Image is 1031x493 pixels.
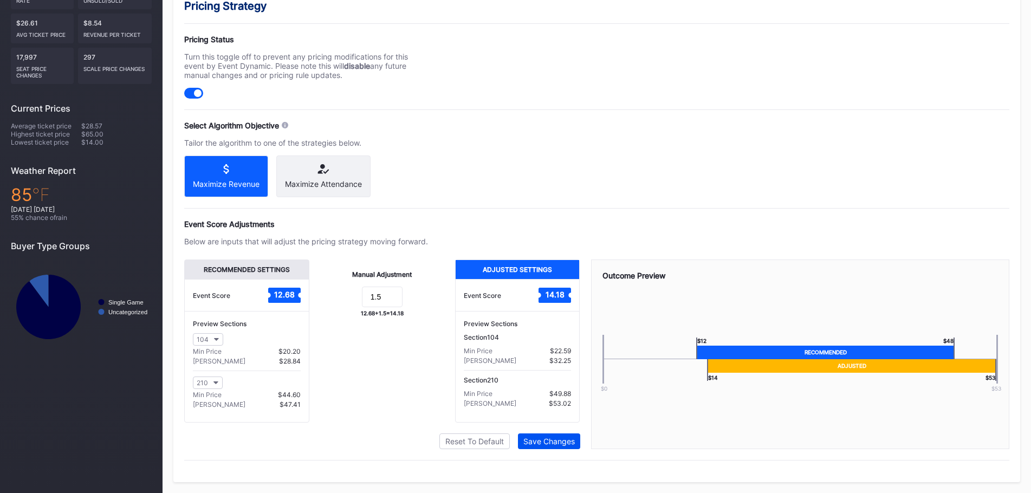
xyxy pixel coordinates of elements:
div: Min Price [193,347,222,355]
div: $49.88 [549,390,571,398]
span: ℉ [32,184,50,205]
div: Event Score [193,291,230,300]
div: Section 104 [464,333,572,341]
div: Save Changes [523,437,575,446]
div: Reset To Default [445,437,504,446]
div: Event Score [464,291,501,300]
div: $22.59 [550,347,571,355]
div: $ 53 [985,373,996,381]
button: Reset To Default [439,433,510,449]
div: Maximize Revenue [193,179,260,189]
div: $28.84 [279,357,301,365]
div: [PERSON_NAME] [193,357,245,365]
div: Lowest ticket price [11,138,81,146]
div: $32.25 [549,356,571,365]
div: $47.41 [280,400,301,408]
div: Current Prices [11,103,152,114]
div: Tailor the algorithm to one of the strategies below. [184,138,428,147]
div: [PERSON_NAME] [464,356,516,365]
div: [PERSON_NAME] [464,399,516,407]
button: Save Changes [518,433,580,449]
div: Weather Report [11,165,152,176]
text: Single Game [108,299,144,306]
div: Adjusted [707,359,996,373]
div: $ 53 [977,385,1015,392]
button: 104 [193,333,223,346]
div: Turn this toggle off to prevent any pricing modifications for this event by Event Dynamic. Please... [184,52,428,80]
div: Manual Adjustment [352,270,412,278]
div: seat price changes [16,61,68,79]
div: $44.60 [278,391,301,399]
div: Buyer Type Groups [11,241,152,251]
div: Select Algorithm Objective [184,121,279,130]
div: Avg ticket price [16,27,68,38]
div: 104 [197,335,209,343]
div: Min Price [464,347,492,355]
div: $14.00 [81,138,152,146]
div: Min Price [464,390,492,398]
text: Uncategorized [108,309,147,315]
div: Below are inputs that will adjust the pricing strategy moving forward. [184,237,428,246]
div: Recommended Settings [185,260,309,279]
div: Outcome Preview [602,271,998,280]
div: $53.02 [549,399,571,407]
button: 210 [193,377,223,389]
strong: disable [344,61,370,70]
div: Event Score Adjustments [184,219,1009,229]
div: [DATE] [DATE] [11,205,152,213]
div: Adjusted Settings [456,260,580,279]
div: Average ticket price [11,122,81,130]
div: $ 48 [943,338,955,346]
div: 55 % chance of rain [11,213,152,222]
div: Min Price [193,391,222,399]
div: scale price changes [83,61,146,72]
div: $8.54 [78,14,152,43]
svg: Chart title [11,260,152,354]
div: $0 [585,385,623,392]
div: 12.68 + 1.5 = 14.18 [361,310,404,316]
div: $ 12 [696,338,706,346]
div: $65.00 [81,130,152,138]
div: 210 [197,379,208,387]
div: Preview Sections [464,320,572,328]
div: Maximize Attendance [285,179,362,189]
div: 85 [11,184,152,205]
text: 14.18 [546,290,565,299]
div: 17,997 [11,48,74,84]
div: Pricing Status [184,35,428,44]
div: $28.57 [81,122,152,130]
div: $20.20 [278,347,301,355]
text: 12.68 [274,290,295,299]
div: Highest ticket price [11,130,81,138]
div: $ 14 [707,373,718,381]
div: 297 [78,48,152,84]
div: Preview Sections [193,320,301,328]
div: Recommended [696,346,955,359]
div: [PERSON_NAME] [193,400,245,408]
div: $26.61 [11,14,74,43]
div: Revenue per ticket [83,27,146,38]
div: Section 210 [464,376,572,384]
